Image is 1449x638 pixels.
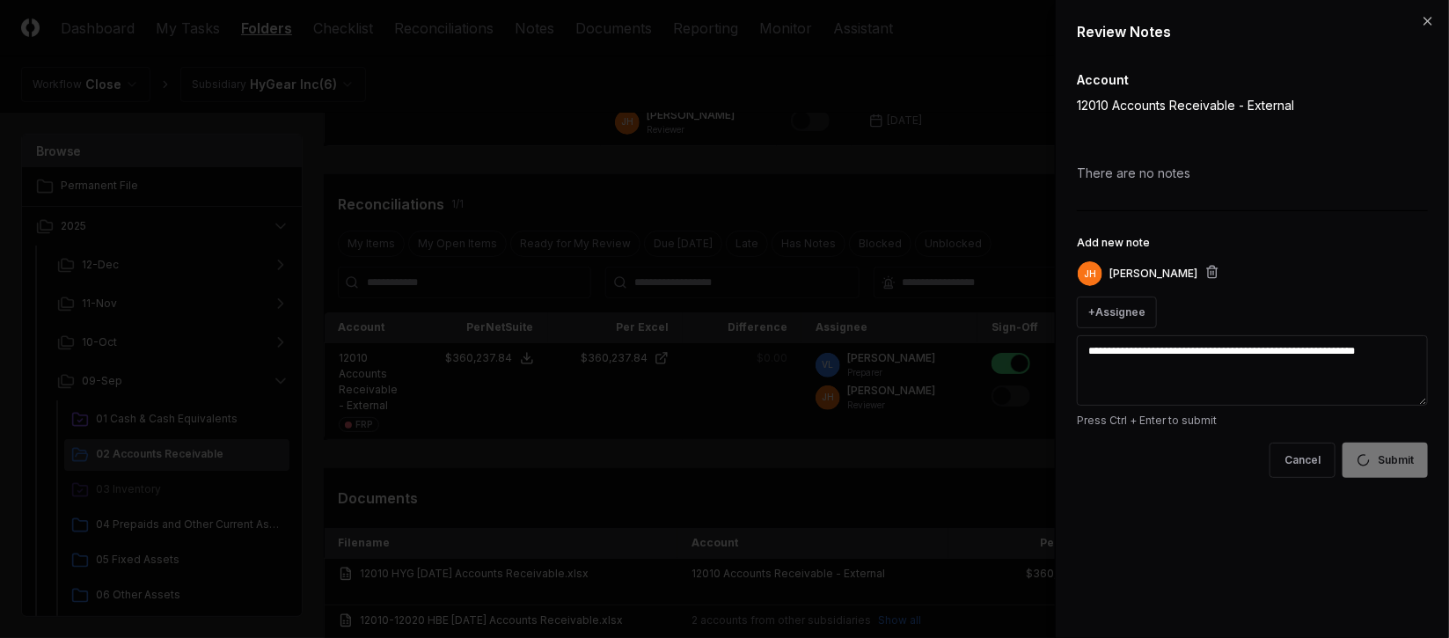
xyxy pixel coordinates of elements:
[1109,266,1197,282] p: [PERSON_NAME]
[1077,96,1367,114] p: 12010 Accounts Receivable - External
[1270,443,1336,478] button: Cancel
[1077,413,1428,429] p: Press Ctrl + Enter to submit
[1077,150,1428,196] div: There are no notes
[1084,268,1096,281] span: JH
[1077,297,1157,328] button: +Assignee
[1077,21,1428,42] div: Review Notes
[1077,236,1150,249] label: Add new note
[1077,70,1428,89] div: Account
